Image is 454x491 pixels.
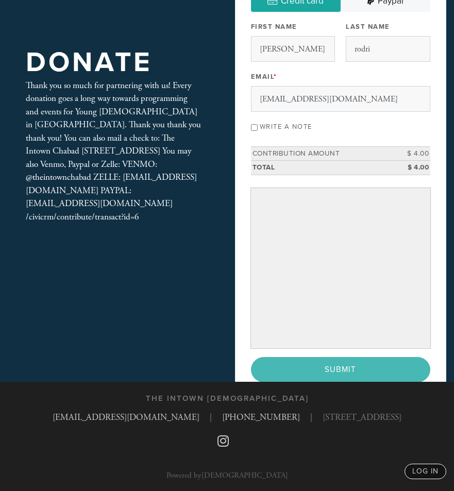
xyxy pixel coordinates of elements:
[53,412,199,423] a: [EMAIL_ADDRESS][DOMAIN_NAME]
[251,161,384,175] td: Total
[166,471,288,479] p: Powered by
[274,73,277,81] span: This field is required.
[405,464,446,479] a: log in
[346,22,390,31] label: Last Name
[251,146,384,160] td: Contribution Amount
[26,79,201,224] div: Thank you so much for partnering with us! Every donation goes a long way towards programming and ...
[310,411,312,425] span: |
[210,411,212,425] span: |
[201,470,288,480] a: [DEMOGRAPHIC_DATA]
[251,72,277,81] label: Email
[146,394,309,403] h3: The Intown [DEMOGRAPHIC_DATA]
[384,161,430,175] td: $ 4.00
[26,49,152,75] h1: Donate
[222,412,300,423] a: [PHONE_NUMBER]
[384,146,430,160] td: $ 4.00
[323,411,401,425] span: [STREET_ADDRESS]
[26,211,201,224] div: /civicrm/contribute/transact?id=6
[251,22,297,31] label: First Name
[253,190,428,346] iframe: Secure payment input frame
[260,123,312,131] label: Write a note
